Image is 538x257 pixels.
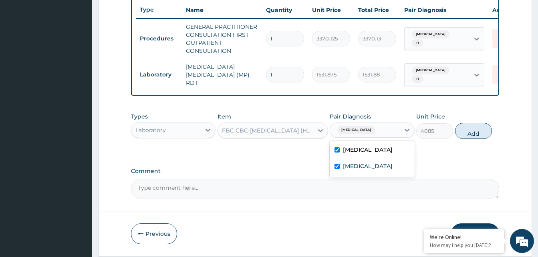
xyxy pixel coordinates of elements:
span: [MEDICAL_DATA] [412,66,449,74]
th: Total Price [354,2,400,18]
textarea: Type your message and hit 'Enter' [4,172,153,200]
div: We're Online! [430,233,498,241]
td: [MEDICAL_DATA] [MEDICAL_DATA] (MP) RDT [182,59,262,91]
span: [MEDICAL_DATA] [337,126,375,134]
span: + 1 [412,39,423,47]
label: [MEDICAL_DATA] [343,146,393,154]
th: Type [136,2,182,17]
button: Add [455,123,492,139]
p: How may I help you today? [430,242,498,249]
label: Comment [131,168,499,175]
span: We're online! [46,77,111,158]
td: GENERAL PRACTITIONER CONSULTATION FIRST OUTPATIENT CONSULTATION [182,19,262,59]
span: + 1 [412,75,423,83]
label: Item [218,112,231,120]
td: Procedures [136,31,182,46]
button: Previous [131,223,177,244]
div: Laboratory [135,126,166,134]
label: Types [131,113,148,120]
button: Submit [451,223,499,244]
div: FBC CBC-[MEDICAL_DATA] (HAEMOGRAM) - [BLOOD] [222,126,314,135]
th: Name [182,2,262,18]
th: Actions [488,2,528,18]
label: Pair Diagnosis [330,112,371,120]
span: [MEDICAL_DATA] [412,30,449,38]
div: Chat with us now [42,45,135,55]
label: Unit Price [416,112,445,120]
td: Laboratory [136,67,182,82]
th: Unit Price [308,2,354,18]
th: Pair Diagnosis [400,2,488,18]
label: [MEDICAL_DATA] [343,162,393,170]
div: Minimize live chat window [131,4,151,23]
img: d_794563401_company_1708531726252_794563401 [15,40,32,60]
th: Quantity [262,2,308,18]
